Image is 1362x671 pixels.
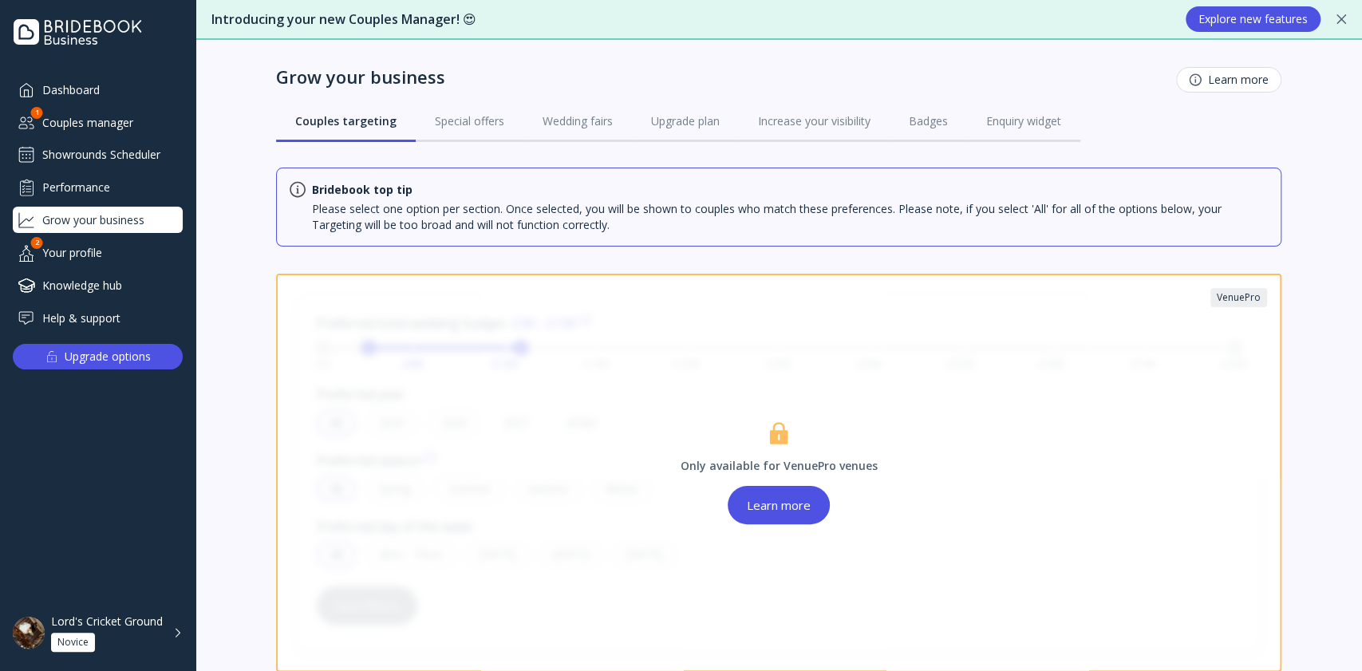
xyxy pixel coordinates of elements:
div: Badges [909,113,948,129]
a: Grow your business [13,207,183,233]
div: Introducing your new Couples Manager! 😍 [211,10,1170,29]
button: Explore new features [1186,6,1321,32]
a: Badges [890,101,967,142]
div: Only available for VenuePro venues [681,458,878,473]
div: 1 [31,107,43,119]
div: Special offers [435,113,504,129]
div: Enquiry widget [986,113,1061,129]
a: Dashboard [13,77,183,103]
div: Learn more [747,499,811,511]
div: Novice [57,636,89,649]
button: Learn more [728,486,830,524]
a: Performance [13,174,183,200]
button: Upgrade options [13,344,183,369]
a: Showrounds Scheduler [13,142,183,168]
div: Bridebook top tip [312,182,413,198]
a: Your profile2 [13,239,183,266]
div: Learn more [1189,73,1269,86]
div: Please select one option per section. Once selected, you will be shown to couples who match these... [312,201,1268,233]
div: Wedding fairs [543,113,613,129]
div: Upgrade plan [651,113,720,129]
a: Couples manager1 [13,109,183,136]
a: Special offers [416,101,523,142]
div: Your profile [13,239,183,266]
a: Couples targeting [276,101,416,142]
div: Grow your business [276,65,445,88]
div: Couples manager [13,109,183,136]
div: VenuePro [1217,291,1261,304]
div: Explore new features [1198,13,1308,26]
div: Upgrade options [65,345,151,368]
a: Wedding fairs [523,101,632,142]
div: Lord's Cricket Ground [51,614,163,629]
a: Help & support [13,305,183,331]
a: Increase your visibility [739,101,890,142]
a: Upgrade plan [632,101,739,142]
div: Couples targeting [295,113,397,129]
button: Learn more [1176,67,1281,93]
a: Knowledge hub [13,272,183,298]
img: dpr=2,fit=cover,g=face,w=48,h=48 [13,617,45,649]
div: 2 [31,237,43,249]
div: Increase your visibility [758,113,870,129]
a: Enquiry widget [967,101,1080,142]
